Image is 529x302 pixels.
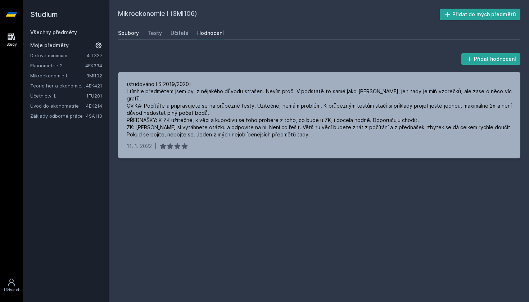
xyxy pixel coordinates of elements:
a: 4EK421 [86,83,102,89]
a: Hodnocení [197,26,224,40]
a: 4IT337 [87,53,102,58]
a: 4EK334 [85,63,102,68]
span: Moje předměty [30,42,69,49]
button: Přidat hodnocení [461,53,521,65]
a: Mikroekonomie I [30,72,86,79]
a: Teorie her a ekonomické rozhodování [30,82,86,89]
div: 11. 1. 2022 [127,143,152,150]
div: Učitelé [171,30,189,37]
div: | [155,143,157,150]
a: Study [1,29,22,51]
a: Datové minimum [30,52,87,59]
a: 4SA110 [86,113,102,119]
h2: Mikroekonomie I (3MI106) [118,9,440,20]
div: (studováno LS 2019/2020) I tímhle předmětem jsem byl z nějakého důvodu strašen. Nevím proč. V pod... [127,81,512,138]
a: Soubory [118,26,139,40]
a: 4EK214 [86,103,102,109]
div: Study [6,42,17,47]
div: Soubory [118,30,139,37]
a: Účetnictví I. [30,92,86,99]
div: Uživatel [4,287,19,293]
a: Úvod do ekonometrie [30,102,86,109]
a: Testy [148,26,162,40]
a: 3MI102 [86,73,102,78]
a: Všechny předměty [30,29,77,35]
a: 1FU201 [86,93,102,99]
div: Hodnocení [197,30,224,37]
button: Přidat do mých předmětů [440,9,521,20]
div: Testy [148,30,162,37]
a: Ekonometrie 2 [30,62,85,69]
a: Učitelé [171,26,189,40]
a: Základy odborné práce [30,112,86,120]
a: Uživatel [1,274,22,296]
